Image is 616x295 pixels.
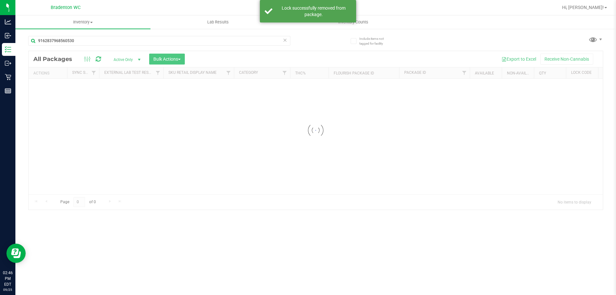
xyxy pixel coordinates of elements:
[51,5,81,10] span: Bradenton WC
[359,36,391,46] span: Include items not tagged for facility
[5,88,11,94] inline-svg: Reports
[28,36,290,46] input: Search Package ID, Item Name, SKU, Lot or Part Number...
[283,36,287,44] span: Clear
[3,287,13,292] p: 09/25
[199,19,237,25] span: Lab Results
[15,19,150,25] span: Inventory
[5,60,11,66] inline-svg: Outbound
[3,270,13,287] p: 02:46 PM EDT
[5,46,11,53] inline-svg: Inventory
[276,5,351,18] div: Lock successfully removed from package.
[15,15,150,29] a: Inventory
[5,74,11,80] inline-svg: Retail
[150,15,286,29] a: Lab Results
[562,5,604,10] span: Hi, [PERSON_NAME]!
[5,32,11,39] inline-svg: Inbound
[6,244,26,263] iframe: Resource center
[5,19,11,25] inline-svg: Analytics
